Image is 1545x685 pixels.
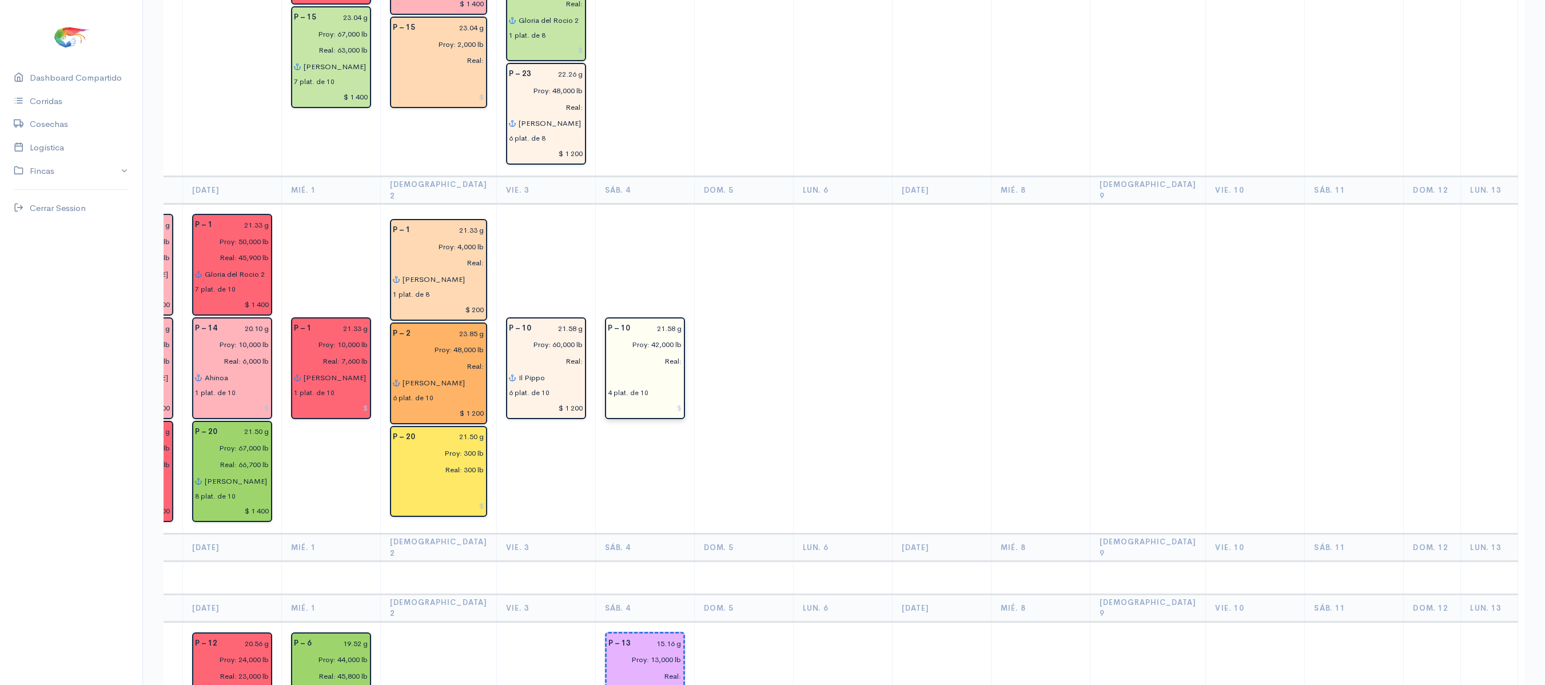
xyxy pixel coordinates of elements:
th: [DEMOGRAPHIC_DATA] 9 [1090,594,1206,622]
th: [DEMOGRAPHIC_DATA] 9 [1090,177,1206,204]
input: estimadas [386,445,484,461]
th: Mié. 1 [282,534,381,561]
input: $ [195,296,269,313]
div: Piscina: 1 Peso: 21.33 g Libras Proy: 50,000 lb Libras Reales: 48,600 lb Rendimiento: 97.2% Empac... [93,214,173,316]
input: $ [393,498,484,515]
input: g [538,320,583,337]
th: Sáb. 11 [1305,594,1404,622]
input: g [323,9,368,26]
th: [DATE] [892,534,991,561]
th: Vie. 3 [496,177,595,204]
th: [DATE] [183,177,282,204]
th: Lun. 13 [1461,594,1518,622]
th: [DEMOGRAPHIC_DATA] 9 [1090,534,1206,561]
div: Piscina: 15 Peso: 23.04 g Libras Proy: 2,000 lb Empacadora: Cofimar [390,17,487,108]
div: Piscina: 1 Peso: 21.33 g Libras Proy: 10,000 lb Libras Reales: 7,600 lb Rendimiento: 76.0% Empaca... [291,317,371,419]
div: Piscina: 20 Peso: 21.50 g Libras Proy: 300 lb Libras Reales: 300 lb Rendimiento: 100.0% Empacador... [390,426,487,517]
input: estimadas [188,233,269,250]
div: 1 plat. de 8 [509,30,545,41]
div: P – 13 [602,635,638,652]
input: estimadas [602,652,682,668]
th: Mié. 8 [991,534,1090,561]
input: pescadas [188,250,269,266]
input: estimadas [502,82,583,99]
th: Vie. 10 [1206,177,1305,204]
div: P – 1 [188,217,220,233]
th: Sáb. 4 [595,594,694,622]
input: g [417,222,484,238]
th: [DATE] [892,594,991,622]
input: pescadas [386,358,484,375]
input: g [224,635,269,652]
th: [DATE] [183,534,282,561]
th: [DEMOGRAPHIC_DATA] 2 [381,594,497,622]
div: Piscina: 1 Peso: 21.33 g Libras Proy: 4,000 lb Empacadora: Cofimar Gabarra: Abel Elian Plataforma... [390,219,487,321]
input: pescadas [502,99,583,116]
div: P – 14 [188,320,224,337]
input: pescadas [188,668,269,684]
th: [DEMOGRAPHIC_DATA] 2 [381,177,497,204]
input: g [637,320,682,337]
input: g [422,429,484,445]
input: estimadas [287,26,368,42]
div: Piscina: 10 Peso: 21.58 g Libras Proy: 60,000 lb Empacadora: Ceaexport Gabarra: Il Pippo Platafor... [506,317,586,419]
div: P – 6 [287,635,318,652]
input: $ [195,503,269,520]
th: Sáb. 4 [595,534,694,561]
div: 8 plat. de 10 [195,491,236,501]
div: P – 20 [188,424,224,440]
th: Sáb. 11 [1305,177,1404,204]
input: $ [509,400,583,416]
input: g [638,635,682,652]
div: 4 plat. de 10 [608,388,648,398]
input: estimadas [287,652,368,668]
input: pescadas [188,353,269,369]
input: pescadas [287,668,368,684]
div: P – 12 [188,635,224,652]
input: $ [393,89,484,105]
th: Lun. 13 [1461,534,1518,561]
th: Vie. 3 [496,534,595,561]
input: pescadas [386,255,484,272]
div: 6 plat. de 8 [509,133,545,144]
div: Piscina: 10 Peso: 21.58 g Libras Proy: 42,000 lb Empacadora: Ceaexport Plataformas: 4 plat. de 10 [605,317,685,419]
input: pescadas [287,353,368,369]
input: pescadas [287,42,368,58]
th: Dom. 5 [694,594,793,622]
div: P – 2 [386,325,417,342]
th: Lun. 6 [793,534,892,561]
input: estimadas [287,337,368,353]
th: Dom. 12 [1404,594,1461,622]
th: Dom. 12 [1404,534,1461,561]
div: Piscina: 20 Peso: 21.50 g Libras Proy: 67,000 lb Libras Reales: 66,700 lb Rendimiento: 99.6% Empa... [192,421,272,523]
input: estimadas [601,337,682,353]
th: Vie. 10 [1206,534,1305,561]
th: Dom. 5 [694,534,793,561]
input: $ [393,405,484,421]
div: P – 20 [386,429,422,445]
input: $ [294,400,368,416]
div: P – 10 [502,320,538,337]
div: 7 plat. de 10 [195,284,236,294]
input: estimadas [188,440,269,456]
div: P – 15 [386,19,422,36]
input: g [417,325,484,342]
div: Piscina: 14 Peso: 20.10 g Libras Proy: 63,000 lb Libras Reales: 60,000 lb Rendimiento: 95.2% Empa... [93,421,173,523]
th: Mié. 1 [282,594,381,622]
input: estimadas [188,337,269,353]
div: 7 plat. de 10 [294,77,335,87]
th: Mié. 8 [991,594,1090,622]
div: 1 plat. de 10 [195,388,236,398]
th: Lun. 6 [793,177,892,204]
div: Piscina: 23 Peso: 22.26 g Libras Proy: 48,000 lb Empacadora: Ceaexport Gabarra: Renata Plataforma... [506,63,586,165]
div: 6 plat. de 10 [393,393,433,403]
input: estimadas [502,337,583,353]
input: g [224,320,269,337]
th: Sáb. 4 [595,177,694,204]
div: P – 1 [386,222,417,238]
input: g [422,19,484,36]
input: pescadas [601,353,682,369]
div: Piscina: 15 Peso: 23.04 g Libras Proy: 67,000 lb Libras Reales: 63,000 lb Rendimiento: 94.0% Empa... [291,6,371,108]
th: Vie. 10 [1206,594,1305,622]
th: Dom. 5 [694,177,793,204]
